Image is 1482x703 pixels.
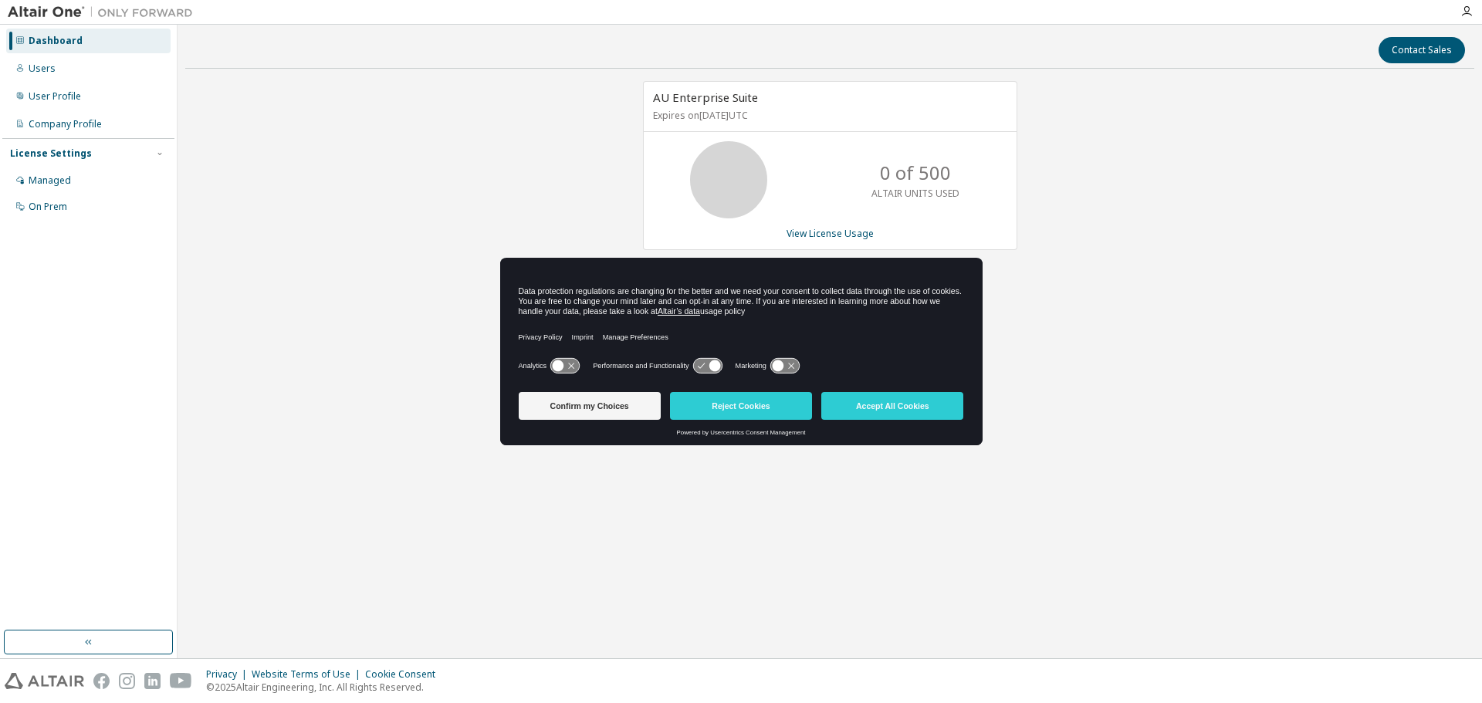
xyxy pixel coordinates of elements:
[206,668,252,681] div: Privacy
[871,187,959,200] p: ALTAIR UNITS USED
[653,90,758,105] span: AU Enterprise Suite
[787,227,874,240] a: View License Usage
[170,673,192,689] img: youtube.svg
[29,35,83,47] div: Dashboard
[29,201,67,213] div: On Prem
[119,673,135,689] img: instagram.svg
[252,668,365,681] div: Website Terms of Use
[5,673,84,689] img: altair_logo.svg
[365,668,445,681] div: Cookie Consent
[144,673,161,689] img: linkedin.svg
[206,681,445,694] p: © 2025 Altair Engineering, Inc. All Rights Reserved.
[880,160,951,186] p: 0 of 500
[29,118,102,130] div: Company Profile
[29,174,71,187] div: Managed
[8,5,201,20] img: Altair One
[1379,37,1465,63] button: Contact Sales
[93,673,110,689] img: facebook.svg
[10,147,92,160] div: License Settings
[29,63,56,75] div: Users
[29,90,81,103] div: User Profile
[653,109,1003,122] p: Expires on [DATE] UTC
